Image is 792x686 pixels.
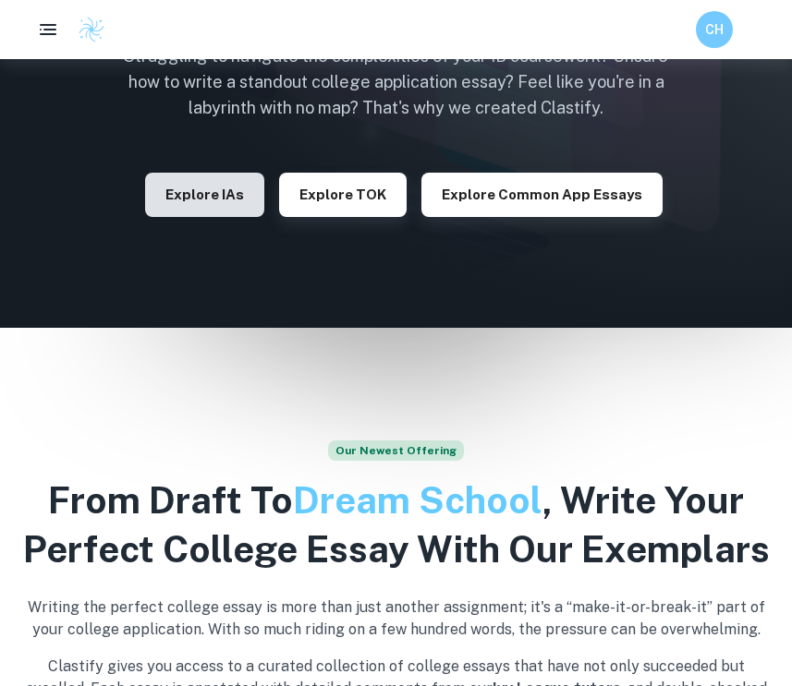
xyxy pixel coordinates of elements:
[421,173,663,217] button: Explore Common App essays
[279,185,407,202] a: Explore TOK
[78,16,105,43] img: Clastify logo
[110,43,683,121] h6: Struggling to navigate the complexities of your IB coursework? Unsure how to write a standout col...
[145,173,264,217] button: Explore IAs
[145,185,264,202] a: Explore IAs
[328,440,464,461] span: Our Newest Offering
[67,16,105,43] a: Clastify logo
[279,173,407,217] button: Explore TOK
[293,478,542,522] span: Dream School
[704,19,725,40] h6: CH
[22,596,770,641] p: Writing the perfect college essay is more than just another assignment; it's a “make-it-or-break-...
[421,185,663,202] a: Explore Common App essays
[696,11,733,48] button: CH
[22,475,770,574] h2: From Draft To , Write Your Perfect College Essay With Our Exemplars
